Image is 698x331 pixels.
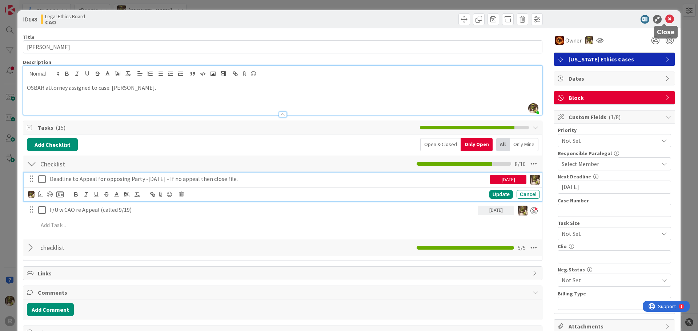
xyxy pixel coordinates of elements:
input: Add Checklist... [38,241,201,254]
span: Owner [565,36,582,45]
span: Block [569,93,662,102]
span: ID [23,15,37,24]
img: DG [28,191,35,198]
span: ( 1/8 ) [609,113,621,121]
span: 8 / 10 [515,160,526,168]
button: Add Checklist [27,138,78,151]
span: 5 / 5 [518,243,526,252]
div: Neg.Status [558,267,671,272]
div: Priority [558,128,671,133]
div: Only Mine [510,138,538,151]
div: Task Size [558,221,671,226]
input: MM/DD/YYYY [562,181,667,193]
div: Cancel [517,190,540,199]
p: Deadline to Appeal for opposing Party -[DATE] - If no appeal then close file. [50,175,487,183]
div: Open & Closed [420,138,461,151]
img: DG [518,206,527,215]
img: yW9LRPfq2I1p6cQkqhMnMPjKb8hcA9gF.jpg [528,103,538,113]
div: All [496,138,510,151]
label: Title [23,34,35,40]
label: Billing Type [558,290,586,297]
button: Add Comment [27,303,74,316]
b: CAO [45,19,85,25]
p: F/U w CAO re Appeal (called 9/19) [50,206,475,214]
img: TR [555,36,564,45]
span: Tasks [38,123,416,132]
span: Dates [569,74,662,83]
div: Only Open [461,138,493,151]
span: Attachments [569,322,662,331]
span: Comments [38,288,529,297]
b: 143 [28,16,37,23]
span: Not Set [562,229,655,239]
span: ( 15 ) [56,124,65,131]
div: 1 [38,3,40,9]
input: type card name here... [23,40,542,53]
span: Legal Ethics Board [45,13,85,19]
span: Support [15,1,33,10]
span: Description [23,59,51,65]
span: Not Set [562,136,655,146]
input: Add Checklist... [38,157,201,170]
h5: Close [657,29,675,36]
label: Case Number [558,197,589,204]
span: Links [38,269,529,278]
img: DG [530,175,540,185]
div: [DATE] [490,175,526,184]
span: Custom Fields [569,113,662,121]
span: Select Member [562,160,599,168]
span: [US_STATE] Ethics Cases [569,55,662,64]
img: DG [585,36,593,44]
div: Update [489,190,513,199]
div: Next Deadline [558,174,671,179]
span: Not Set [562,275,655,285]
div: Clio [558,244,671,249]
div: [DATE] [478,206,514,215]
div: Responsible Paralegal [558,151,671,156]
p: OSBAR attorney assigned to case: [PERSON_NAME]. [27,84,538,92]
